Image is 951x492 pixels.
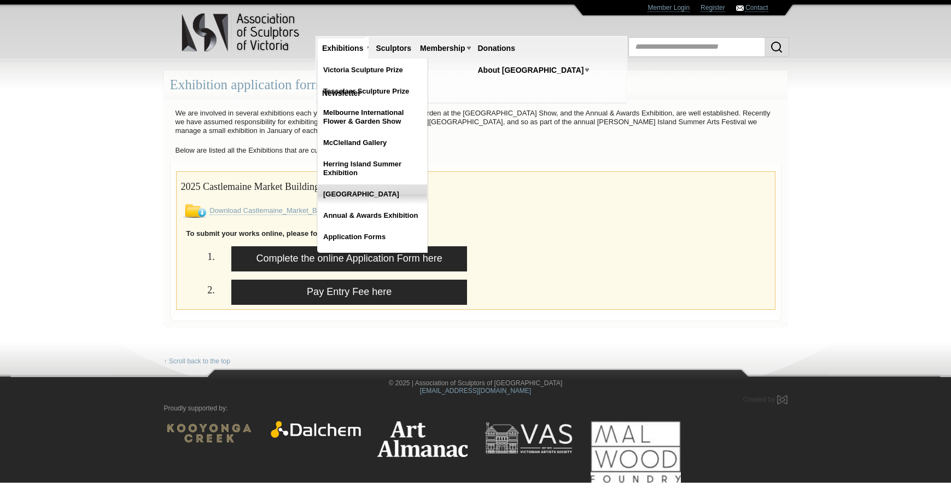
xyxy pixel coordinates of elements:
[591,421,681,483] img: Mal Wood Foundry
[318,206,427,225] a: Annual & Awards Exhibition
[474,60,588,80] a: About [GEOGRAPHIC_DATA]
[318,227,427,247] a: Application Forms
[416,38,469,59] a: Membership
[164,357,230,366] a: ↑ Scroll back to the top
[170,143,781,158] p: Below are listed all the Exhibitions that are currently open for submissions.
[745,4,768,12] a: Contact
[186,229,375,238] strong: To submit your works online, please follow these steps:
[377,421,468,457] img: Art Almanac
[318,82,427,101] a: Tesselaar Sculpture Prize
[371,38,416,59] a: Sculptors
[318,103,427,131] a: Melbourne International Flower & Garden Show
[318,184,427,204] a: [GEOGRAPHIC_DATA]
[318,38,367,59] a: Exhibitions
[164,71,787,100] div: Exhibition application form
[164,404,787,413] p: Proudly supported by:
[164,421,254,445] img: Kooyonga Wines
[736,5,744,11] img: Contact ASV
[156,379,796,396] div: © 2025 | Association of Sculptors of [GEOGRAPHIC_DATA]
[181,11,301,54] img: logo.png
[181,204,208,218] img: Download File
[743,396,775,403] span: Created by
[770,40,783,54] img: Search
[743,396,787,403] a: Created by
[318,133,427,153] a: McClelland Gallery
[318,83,365,103] a: Newsletter
[231,280,468,305] a: Pay Entry Fee here
[484,421,574,455] img: Victorian Artists Society
[271,421,361,438] img: Dalchem Products
[181,176,771,195] h2: 2025 Castlemaine Market Building Documents
[420,387,531,395] a: [EMAIL_ADDRESS][DOMAIN_NAME]
[777,395,787,404] img: Created by Marby
[181,246,215,265] h2: 1.
[209,206,414,215] a: Download Castlemaine_Market_Building_-Exhibition_Information
[318,60,427,80] a: Victoria Sculpture Prize
[318,154,427,183] a: Herring Island Summer Exhibition
[170,106,781,138] p: We are involved in several exhibitions each year, of which two - the sculpture garden at the [GEO...
[474,38,520,59] a: Donations
[181,280,215,299] h2: 2.
[231,246,468,271] a: Complete the online Application Form here
[701,4,725,12] a: Register
[647,4,690,12] a: Member Login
